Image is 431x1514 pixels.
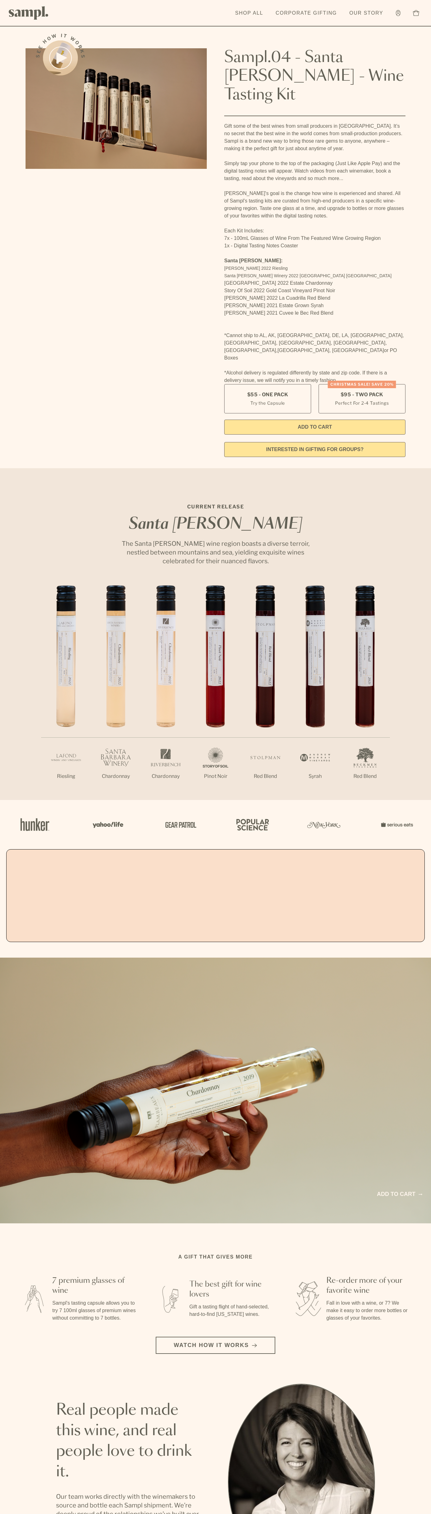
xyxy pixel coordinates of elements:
li: 3 / 7 [141,585,191,800]
button: See how it works [43,40,78,75]
span: $55 - One Pack [247,391,288,398]
a: interested in gifting for groups? [224,442,405,457]
span: [PERSON_NAME] 2022 Riesling [224,266,288,271]
h1: Sampl.04 - Santa [PERSON_NAME] - Wine Tasting Kit [224,48,405,104]
h2: Real people made this wine, and real people love to drink it. [56,1400,203,1482]
li: 5 / 7 [240,585,290,800]
li: 1 / 7 [41,585,91,800]
li: 6 / 7 [290,585,340,800]
li: [PERSON_NAME] 2022 La Cuadrilla Red Blend [224,294,405,302]
img: Artboard_3_0b291449-6e8c-4d07-b2c2-3f3601a19cd1_x450.png [305,811,343,838]
p: Sampl's tasting capsule allows you to try 7 100ml glasses of premium wines without committing to ... [52,1299,137,1322]
button: Watch how it works [156,1337,275,1354]
span: Santa [PERSON_NAME] Winery 2022 [GEOGRAPHIC_DATA] [GEOGRAPHIC_DATA] [224,273,391,278]
p: CURRENT RELEASE [116,503,315,511]
span: [GEOGRAPHIC_DATA], [GEOGRAPHIC_DATA] [277,348,384,353]
h3: 7 premium glasses of wine [52,1276,137,1296]
p: Chardonnay [141,773,191,780]
p: Gift a tasting flight of hand-selected, hard-to-find [US_STATE] wines. [189,1303,274,1318]
img: Artboard_5_7fdae55a-36fd-43f7-8bfd-f74a06a2878e_x450.png [161,811,198,838]
img: Artboard_7_5b34974b-f019-449e-91fb-745f8d0877ee_x450.png [377,811,415,838]
button: Add to Cart [224,420,405,435]
span: $95 - Two Pack [341,391,383,398]
li: [PERSON_NAME] 2021 Cuvee le Bec Red Blend [224,309,405,317]
h3: Re-order more of your favorite wine [326,1276,411,1296]
li: [PERSON_NAME] 2021 Estate Grown Syrah [224,302,405,309]
p: Fall in love with a wine, or 7? We make it easy to order more bottles or glasses of your favorites. [326,1299,411,1322]
strong: Santa [PERSON_NAME]: [224,258,283,263]
h2: A gift that gives more [178,1253,253,1261]
p: Red Blend [340,773,390,780]
a: Add to cart [377,1190,422,1198]
li: [GEOGRAPHIC_DATA] 2022 Estate Chardonnay [224,279,405,287]
img: Sampl logo [9,6,49,20]
a: Our Story [346,6,386,20]
li: Story Of Soil 2022 Gold Coast Vineyard Pinot Noir [224,287,405,294]
div: Christmas SALE! Save 20% [328,381,396,388]
p: Riesling [41,773,91,780]
li: 4 / 7 [191,585,240,800]
small: Perfect For 2-4 Tastings [335,400,389,406]
p: Pinot Noir [191,773,240,780]
img: Sampl.04 - Santa Barbara - Wine Tasting Kit [26,48,207,169]
img: Artboard_1_c8cd28af-0030-4af1-819c-248e302c7f06_x450.png [16,811,54,838]
li: 2 / 7 [91,585,141,800]
em: Santa [PERSON_NAME] [129,517,302,532]
p: Chardonnay [91,773,141,780]
p: Red Blend [240,773,290,780]
img: Artboard_6_04f9a106-072f-468a-bdd7-f11783b05722_x450.png [88,811,126,838]
a: Shop All [232,6,266,20]
p: The Santa [PERSON_NAME] wine region boasts a diverse terroir, nestled between mountains and sea, ... [116,539,315,565]
p: Syrah [290,773,340,780]
span: , [276,348,277,353]
small: Try the Capsule [250,400,285,406]
div: Gift some of the best wines from small producers in [GEOGRAPHIC_DATA]. It’s no secret that the be... [224,122,405,384]
img: Artboard_4_28b4d326-c26e-48f9-9c80-911f17d6414e_x450.png [233,811,270,838]
li: 7 / 7 [340,585,390,800]
a: Corporate Gifting [272,6,340,20]
h3: The best gift for wine lovers [189,1279,274,1299]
